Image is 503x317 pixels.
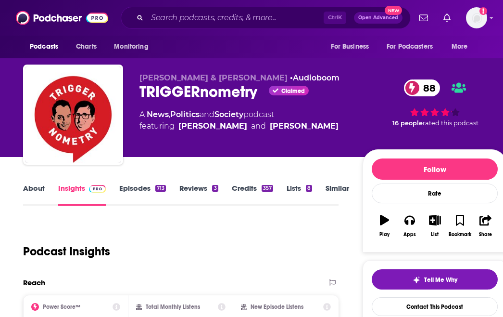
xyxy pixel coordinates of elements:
[372,184,498,203] div: Rate
[385,6,402,15] span: New
[200,110,214,119] span: and
[479,232,492,238] div: Share
[281,89,305,93] span: Claimed
[155,185,166,192] div: 713
[70,38,102,56] a: Charts
[139,109,339,132] div: A podcast
[397,209,422,243] button: Apps
[43,304,80,310] h2: Power Score™
[169,110,170,119] span: ,
[290,73,340,82] span: •
[392,119,423,127] span: 16 people
[414,79,440,96] span: 88
[473,209,498,243] button: Share
[23,184,45,206] a: About
[452,40,468,53] span: More
[16,9,108,27] img: Podchaser - Follow, Share and Rate Podcasts
[212,185,218,192] div: 3
[358,15,398,20] span: Open Advanced
[466,7,487,28] span: Logged in as Naomiumusic
[251,120,266,132] span: and
[30,40,58,53] span: Podcasts
[379,232,390,238] div: Play
[58,184,106,206] a: InsightsPodchaser Pro
[387,40,433,53] span: For Podcasters
[466,7,487,28] button: Show profile menu
[89,185,106,193] img: Podchaser Pro
[139,73,288,82] span: [PERSON_NAME] & [PERSON_NAME]
[287,184,312,206] a: Lists8
[448,209,473,243] button: Bookmark
[147,10,324,26] input: Search podcasts, credits, & more...
[424,276,457,284] span: Tell Me Why
[170,110,200,119] a: Politics
[262,185,273,192] div: 357
[449,232,471,238] div: Bookmark
[214,110,243,119] a: Society
[114,40,148,53] span: Monitoring
[23,38,71,56] button: open menu
[372,209,397,243] button: Play
[139,120,339,132] span: featuring
[380,38,447,56] button: open menu
[354,12,402,24] button: Open AdvancedNew
[107,38,161,56] button: open menu
[324,38,381,56] button: open menu
[423,119,478,127] span: rated this podcast
[146,304,200,310] h2: Total Monthly Listens
[23,278,45,287] h2: Reach
[119,184,166,206] a: Episodes713
[403,232,416,238] div: Apps
[372,158,498,180] button: Follow
[147,110,169,119] a: News
[293,73,340,82] a: Audioboom
[466,7,487,28] img: User Profile
[76,40,97,53] span: Charts
[306,185,312,192] div: 8
[326,184,349,206] a: Similar
[270,120,339,132] a: Francis Foster
[178,120,247,132] a: Konstantin Kisin
[232,184,273,206] a: Credits357
[479,7,487,15] svg: Add a profile image
[251,304,303,310] h2: New Episode Listens
[179,184,218,206] a: Reviews3
[25,66,121,163] img: TRIGGERnometry
[372,297,498,316] a: Contact This Podcast
[324,12,346,24] span: Ctrl K
[440,10,454,26] a: Show notifications dropdown
[415,10,432,26] a: Show notifications dropdown
[23,244,110,259] h1: Podcast Insights
[422,209,447,243] button: List
[331,40,369,53] span: For Business
[404,79,440,96] a: 88
[431,232,439,238] div: List
[121,7,411,29] div: Search podcasts, credits, & more...
[413,276,420,284] img: tell me why sparkle
[372,269,498,290] button: tell me why sparkleTell Me Why
[445,38,480,56] button: open menu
